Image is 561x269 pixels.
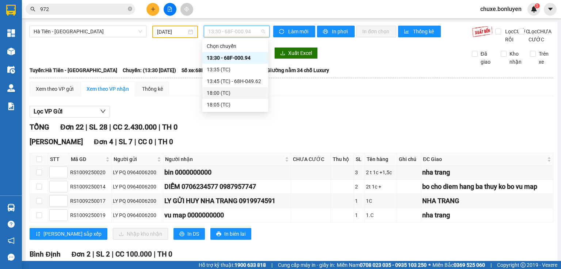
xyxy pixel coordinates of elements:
span: | [154,250,156,258]
span: SL 2 [96,250,110,258]
div: 18:00 (TC) [207,89,264,97]
span: Thống kê [413,27,435,36]
span: | [134,138,136,146]
div: NHA TRANG [422,196,552,206]
span: ĐC Giao [423,155,546,163]
div: Xem theo VP gửi [36,85,73,93]
span: copyright [520,262,526,268]
div: 13:45 (TC) - 68H-049.62 [207,77,264,85]
span: down [100,108,106,114]
div: Chọn chuyến [202,40,268,52]
span: Miền Bắc [432,261,485,269]
div: RS1009250017 [70,197,110,205]
img: warehouse-icon [7,48,15,55]
div: LY PQ 0964006200 [113,211,162,219]
img: warehouse-icon [7,66,15,74]
span: Xuất Excel [288,49,312,57]
span: CC 100.000 [115,250,152,258]
span: chuxe.bonluyen [474,4,527,14]
span: In biên lai [224,230,245,238]
span: 1 [536,3,538,8]
b: Tuyến: Hà Tiên - [GEOGRAPHIC_DATA] [30,67,117,73]
span: Lọc VP Gửi [34,107,62,116]
span: search [30,7,35,12]
div: 1.C [366,211,396,219]
div: 13:35 (TC) [207,66,264,74]
span: Đơn 22 [60,123,84,131]
button: caret-down [544,3,557,16]
div: 1C [366,197,396,205]
span: TH 0 [158,138,173,146]
span: Kho nhận [507,50,524,66]
div: RS1009250014 [70,183,110,191]
span: In DS [187,230,199,238]
strong: 0369 525 060 [454,262,485,268]
button: downloadXuất Excel [274,47,318,59]
span: 13:30 - 68F-000.94 [208,26,266,37]
img: solution-icon [7,102,15,110]
th: Thu hộ [331,153,354,165]
th: STT [48,153,69,165]
span: Hà Tiên - Đà Nẵng [34,26,142,37]
span: ⚪️ [428,264,431,266]
span: CC 2.430.000 [113,123,157,131]
span: Trên xe [536,50,554,66]
span: Lọc CƯỚC RỒI [502,27,530,44]
span: | [115,138,117,146]
div: LY PQ 0964006200 [113,183,162,191]
span: Đã giao [478,50,496,66]
button: In đơn chọn [356,26,396,37]
div: 1 [355,197,363,205]
div: nha trang [422,210,552,220]
button: plus [146,3,159,16]
span: Loại xe: Giường nằm 34 chỗ Luxury [248,66,329,74]
span: | [491,261,492,269]
span: | [85,123,87,131]
td: RS1009250017 [69,194,112,208]
span: Chuyến: (13:30 [DATE]) [123,66,176,74]
div: 1 [355,211,363,219]
span: Số xe: 68F-000.94 [182,66,222,74]
button: aim [180,3,193,16]
th: SL [354,153,365,165]
div: DIỄM 0706234577 0987957747 [164,182,289,192]
button: printerIn phơi [317,26,355,37]
img: warehouse-icon [7,84,15,92]
span: sort-ascending [35,231,41,237]
span: Hỗ trợ kỹ thuật: [199,261,266,269]
span: SL 28 [89,123,107,131]
span: Người gửi [114,155,156,163]
div: bo cho diem hang ba thuy ko bo vu map [422,182,552,192]
img: dashboard-icon [7,29,15,37]
button: bar-chartThống kê [398,26,441,37]
input: Tìm tên, số ĐT hoặc mã đơn [40,5,126,13]
span: close-circle [128,6,132,13]
span: printer [323,29,329,35]
div: 2 [355,183,363,191]
div: Chọn chuyến [207,42,264,50]
span: Mã GD [71,155,104,163]
span: printer [216,231,221,237]
span: bar-chart [404,29,410,35]
img: icon-new-feature [531,6,537,12]
th: CHƯA CƯỚC [291,153,331,165]
div: 2 t 1c +1,5c [366,168,396,176]
button: printerIn DS [173,228,205,240]
span: Miền Nam [337,261,427,269]
span: [PERSON_NAME] [30,138,83,146]
button: sort-ascending[PERSON_NAME] sắp xếp [30,228,107,240]
span: plus [150,7,156,12]
span: Đơn 4 [94,138,113,146]
span: question-circle [8,221,15,228]
span: Bình Định [30,250,61,258]
th: Ghi chú [397,153,421,165]
span: SL 7 [119,138,133,146]
span: file-add [167,7,172,12]
span: | [154,138,156,146]
div: 13:30 - 68F-000.94 [207,54,264,62]
span: printer [179,231,184,237]
div: LY GỬI HUY NHA TRANG 0919974591 [164,196,289,206]
span: Lọc CHƯA CƯỚC [526,27,554,44]
div: 18:05 (TC) [207,101,264,109]
span: | [112,250,114,258]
